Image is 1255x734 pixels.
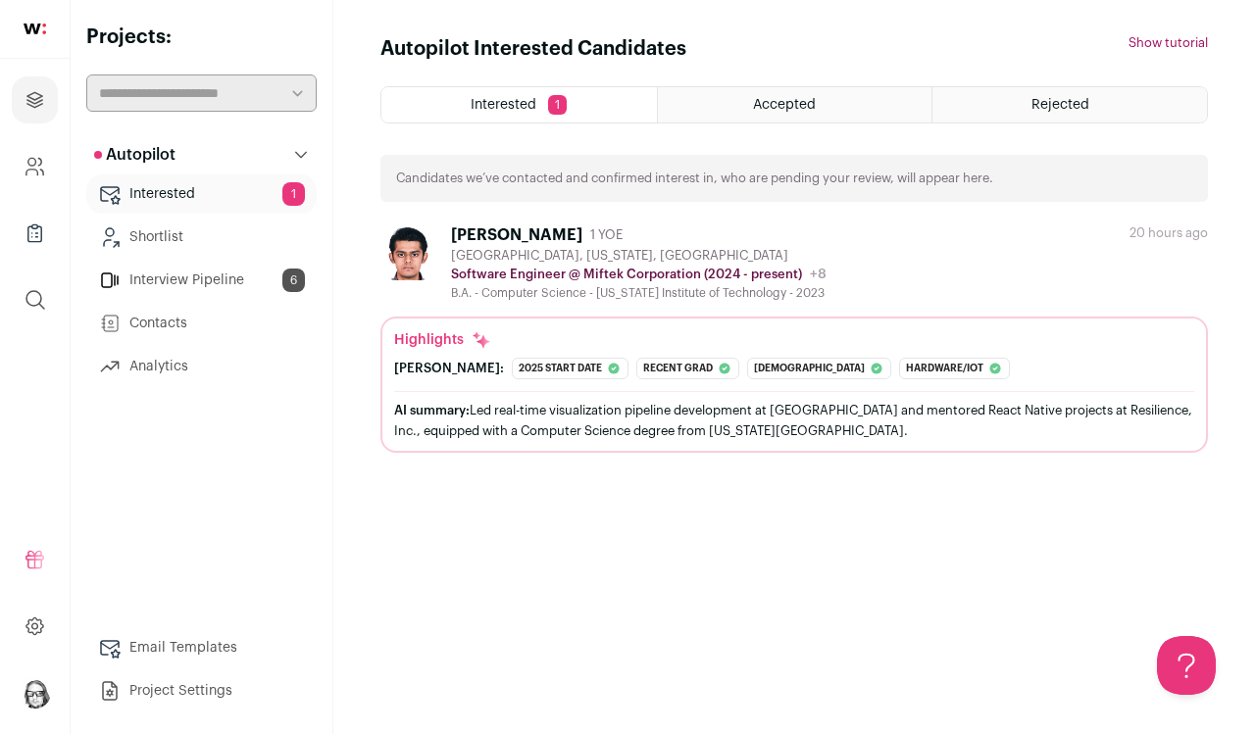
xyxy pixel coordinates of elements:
div: Hardware/iot [899,358,1010,379]
span: AI summary: [394,404,470,416]
div: Led real-time visualization pipeline development at [GEOGRAPHIC_DATA] and mentored React Native p... [394,400,1194,441]
span: +8 [810,268,827,281]
a: Shortlist [86,218,317,257]
a: Rejected [932,87,1207,122]
span: 1 [282,182,305,206]
button: Autopilot [86,135,317,174]
a: Email Templates [86,628,317,667]
a: Analytics [86,347,317,386]
h1: Autopilot Interested Candidates [380,35,686,63]
span: 1 YOE [590,227,623,243]
a: Projects [12,76,58,123]
div: [GEOGRAPHIC_DATA], [US_STATE], [GEOGRAPHIC_DATA] [451,248,827,264]
button: Show tutorial [1129,35,1208,51]
span: 6 [282,269,305,292]
a: Contacts [86,304,317,343]
a: [PERSON_NAME] 1 YOE [GEOGRAPHIC_DATA], [US_STATE], [GEOGRAPHIC_DATA] Software Engineer @ Miftek C... [380,225,1208,453]
div: B.A. - Computer Science - [US_STATE] Institute of Technology - 2023 [451,285,827,301]
iframe: Help Scout Beacon - Open [1157,636,1216,695]
img: 9721e69528c44a7aa864314b060b517aadd0145560e33a121d6f8a9f8a5bba42.jpg [380,225,435,280]
p: Software Engineer @ Miftek Corporation (2024 - present) [451,267,802,282]
img: wellfound-shorthand-0d5821cbd27db2630d0214b213865d53afaa358527fdda9d0ea32b1df1b89c2c.svg [24,24,46,34]
a: Interview Pipeline6 [86,261,317,300]
div: Recent grad [636,358,739,379]
div: 2025 start date [512,358,628,379]
div: [PERSON_NAME]: [394,361,504,376]
img: 2818868-medium_jpg [20,677,51,709]
p: Autopilot [94,143,176,167]
a: Company and ATS Settings [12,143,58,190]
button: Open dropdown [20,677,51,709]
span: Rejected [1031,98,1089,112]
div: [DEMOGRAPHIC_DATA] [747,358,891,379]
div: Highlights [394,330,491,350]
p: Candidates we’ve contacted and confirmed interest in, who are pending your review, will appear here. [396,171,993,186]
h2: Projects: [86,24,317,51]
div: 20 hours ago [1129,225,1208,241]
a: Project Settings [86,671,317,710]
a: Accepted [658,87,932,122]
div: [PERSON_NAME] [451,225,582,245]
span: 1 [548,95,567,115]
span: Interested [471,98,536,112]
span: Accepted [753,98,816,112]
a: Interested1 [86,174,317,214]
a: Company Lists [12,210,58,257]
